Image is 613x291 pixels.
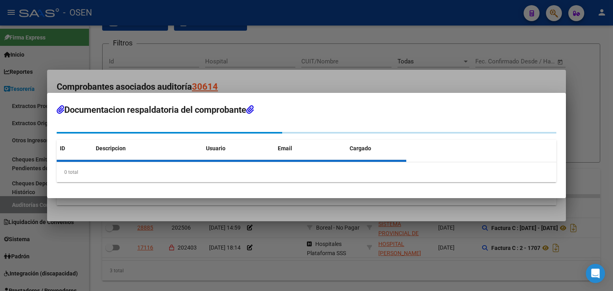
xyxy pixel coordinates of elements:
[206,145,225,151] span: Usuario
[93,140,203,157] datatable-header-cell: Descripcion
[586,264,605,283] div: Open Intercom Messenger
[57,162,556,182] div: 0 total
[350,145,371,151] span: Cargado
[57,102,556,118] h2: Documentacion respaldatoria del comprobante
[96,145,126,151] span: Descripcion
[60,145,65,151] span: ID
[203,140,275,157] datatable-header-cell: Usuario
[275,140,346,157] datatable-header-cell: Email
[57,140,93,157] datatable-header-cell: ID
[278,145,292,151] span: Email
[346,140,406,157] datatable-header-cell: Cargado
